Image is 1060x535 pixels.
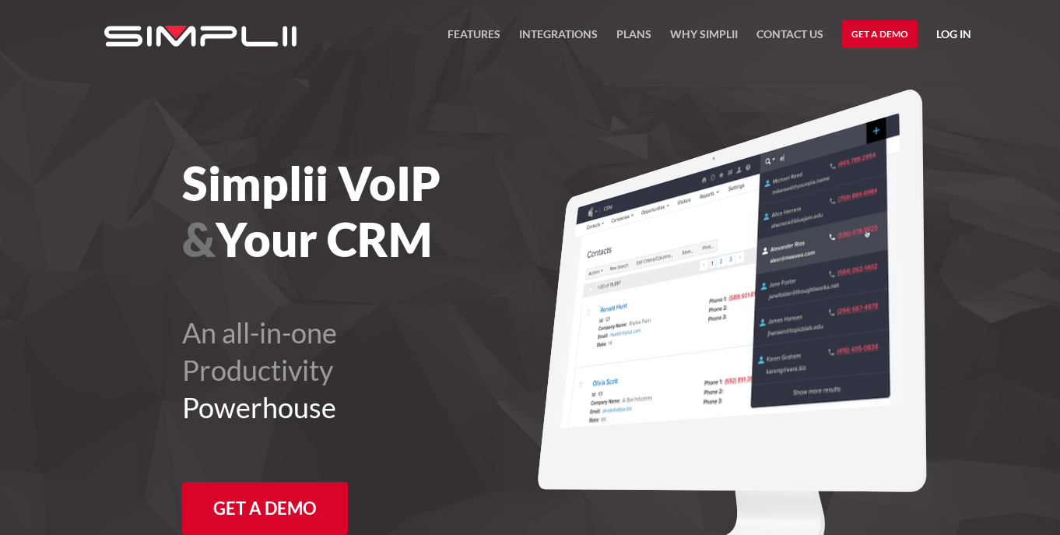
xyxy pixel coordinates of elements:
[616,25,651,53] a: Plans
[182,211,216,267] span: &
[448,25,500,53] a: FEATURES
[936,25,971,48] a: Log in
[756,25,823,53] a: Contact US
[519,25,598,53] a: Integrations
[842,20,918,48] a: Get a Demo
[182,390,336,424] span: Powerhouse
[104,26,297,47] img: Simplii
[182,482,348,535] a: Get a Demo
[182,314,616,426] h2: An all-in-one Productivity
[182,155,616,267] h1: Simplii VoIP Your CRM
[670,25,738,53] a: Why Simplii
